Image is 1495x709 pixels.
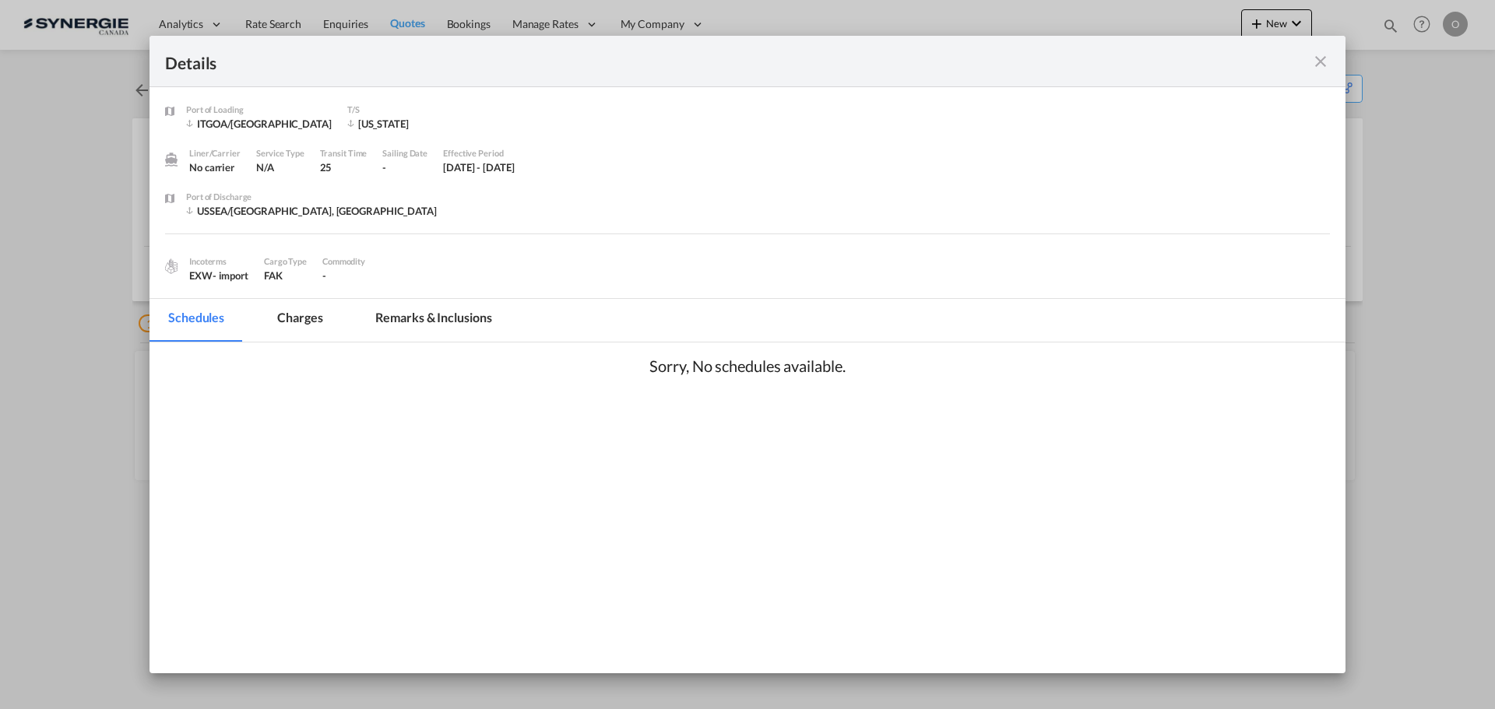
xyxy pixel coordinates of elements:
[149,299,526,342] md-pagination-wrapper: Use the left and right arrow keys to navigate between tabs
[322,254,365,269] div: Commodity
[186,117,332,131] div: ITGOA/Genova
[16,68,1148,85] p: ----------------------------------------
[264,254,307,269] div: Cargo Type
[322,269,326,282] span: -
[16,42,1148,58] p: PO# 306987 // 56 cartons // 627 Kg // 6.12 cbm
[189,146,241,160] div: Liner/Carrier
[256,161,274,174] span: N/A
[443,146,515,160] div: Effective Period
[1311,52,1330,71] md-icon: icon-close fg-AAA8AD m-0 cursor
[16,42,1148,75] p: EXW to Termina including DTHC - 1880 USD
[347,117,472,131] div: NEW YORK
[649,355,845,377] h2: Sorry, No schedules available.
[320,160,368,174] div: 25
[189,254,248,269] div: Incoterms
[16,16,1148,32] body: Editor, editor5
[16,96,92,107] strong: Origin Charges:
[443,160,515,174] div: 11 Apr 2025 - 7 Aug 2025
[259,299,341,342] md-tab-item: Charges
[165,51,1213,71] div: Details
[16,84,1148,100] p: Delivery -STG - WQ110242 - 314 USD from 98032 to 98424 - [URL][DOMAIN_NAME]
[16,16,1148,32] p: PO# 307003 // 20 cartons // 202 Kg // 1.98 cbm
[186,190,437,204] div: Port of Discharge
[256,146,304,160] div: Service Type
[189,269,248,283] div: EXW
[347,103,472,117] div: T/S
[189,160,241,174] div: No carrier
[16,16,1148,32] p: Back-up UBV - [URL][DOMAIN_NAME]
[382,160,427,174] div: -
[186,103,332,117] div: Port of Loading
[357,299,510,342] md-tab-item: Remarks & Inclusions
[149,36,1345,674] md-dialog: Port of Loading ...
[149,299,243,342] md-tab-item: Schedules
[320,146,368,160] div: Transit Time
[186,204,437,218] div: USSEA/Seattle, WA
[264,269,307,283] div: FAK
[213,269,248,283] div: - import
[16,147,1148,195] p: 1 hour free for loading (unloading), 125.00$ / per extra hour Subject to VGM weighing and transmi...
[163,258,180,275] img: cargo.png
[16,121,1148,137] p: Pick-up location : STILE SRLS, [STREET_ADDRESS]
[382,146,427,160] div: Sailing Date
[16,16,1148,127] body: Editor, editor6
